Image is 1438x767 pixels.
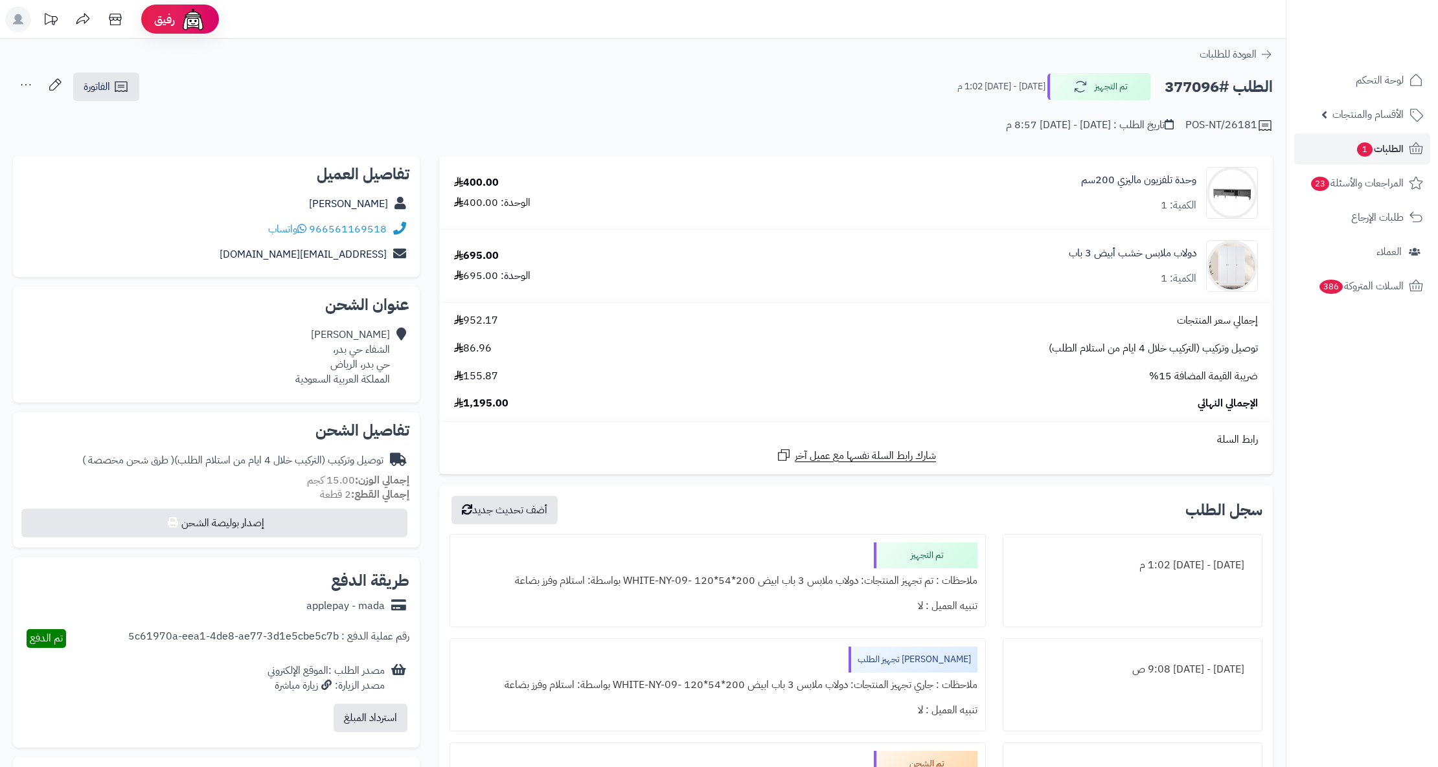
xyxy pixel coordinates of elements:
h2: الطلب #377096 [1165,74,1273,100]
h3: سجل الطلب [1185,502,1262,518]
span: ( طرق شحن مخصصة ) [82,452,174,468]
h2: عنوان الشحن [23,297,409,313]
button: تم التجهيز [1047,73,1151,100]
strong: إجمالي القطع: [351,487,409,502]
a: 966561169518 [309,221,387,237]
a: واتساب [268,221,306,237]
span: المراجعات والأسئلة [1310,174,1404,192]
span: طلبات الإرجاع [1351,208,1404,227]
a: وحدة تلفزيون ماليزي 200سم [1081,173,1196,188]
span: 86.96 [454,341,492,356]
div: POS-NT/26181 [1185,118,1273,133]
div: ملاحظات : تم تجهيز المنتجات: دولاب ملابس 3 باب ابيض 200*54*120 -WHITE-NY-09 بواسطة: استلام وفرز ب... [458,568,977,594]
h2: تفاصيل الشحن [23,423,409,438]
div: 695.00 [454,249,499,263]
h2: تفاصيل العميل [23,166,409,182]
span: الأقسام والمنتجات [1332,106,1404,124]
div: رابط السلة [444,432,1268,447]
span: لوحة التحكم [1356,71,1404,89]
div: الوحدة: 695.00 [454,269,531,283]
div: رقم عملية الدفع : 5c61970a-eea1-4de8-ae77-3d1e5cbe5c7b [128,629,409,648]
span: ضريبة القيمة المضافة 15% [1149,369,1258,384]
span: 155.87 [454,369,498,384]
div: الوحدة: 400.00 [454,195,531,210]
a: الطلبات1 [1294,133,1430,164]
img: ai-face.png [180,6,206,32]
div: [PERSON_NAME] الشفاء حي بدر، حي بدر، الرياض المملكة العربية السعودية [295,328,390,386]
span: 1 [1357,142,1373,157]
div: توصيل وتركيب (التركيب خلال 4 ايام من استلام الطلب) [82,453,383,468]
a: [EMAIL_ADDRESS][DOMAIN_NAME] [220,247,387,262]
a: تحديثات المنصة [34,6,67,36]
img: 1739781919-220601011421-90x90.jpg [1207,167,1257,219]
img: logo-2.png [1350,33,1426,60]
button: أضف تحديث جديد [451,496,558,524]
div: مصدر الطلب :الموقع الإلكتروني [268,663,385,693]
span: الطلبات [1356,140,1404,158]
div: مصدر الزيارة: زيارة مباشرة [268,678,385,693]
span: تم الدفع [30,630,63,646]
small: [DATE] - [DATE] 1:02 م [957,80,1045,93]
div: تنبيه العميل : لا [458,594,977,619]
a: [PERSON_NAME] [309,196,388,212]
span: العملاء [1376,243,1402,261]
span: السلات المتروكة [1318,277,1404,295]
span: الفاتورة [84,79,110,94]
span: 386 [1319,280,1343,294]
span: إجمالي سعر المنتجات [1177,313,1258,328]
button: إصدار بوليصة الشحن [21,509,407,537]
button: استرداد المبلغ [334,704,407,732]
div: تنبيه العميل : لا [458,698,977,723]
span: 23 [1311,177,1329,191]
a: لوحة التحكم [1294,65,1430,96]
span: رفيق [154,12,175,27]
a: العودة للطلبات [1200,47,1273,62]
a: العملاء [1294,236,1430,267]
a: دولاب ملابس خشب أبيض 3 باب [1069,246,1196,261]
div: [DATE] - [DATE] 9:08 ص [1011,657,1254,682]
small: 15.00 كجم [307,472,409,488]
div: 400.00 [454,175,499,190]
a: طلبات الإرجاع [1294,202,1430,233]
a: شارك رابط السلة نفسها مع عميل آخر [776,447,936,463]
a: الفاتورة [73,72,139,101]
div: الكمية: 1 [1161,271,1196,286]
img: 1753186020-1-90x90.jpg [1207,240,1257,292]
div: تاريخ الطلب : [DATE] - [DATE] 8:57 م [1006,118,1174,133]
small: 2 قطعة [320,487,409,502]
div: [PERSON_NAME] تجهيز الطلب [849,647,977,673]
span: 1,195.00 [454,396,508,411]
div: [DATE] - [DATE] 1:02 م [1011,553,1254,578]
h2: طريقة الدفع [331,573,409,588]
span: توصيل وتركيب (التركيب خلال 4 ايام من استلام الطلب) [1049,341,1258,356]
a: المراجعات والأسئلة23 [1294,168,1430,199]
span: شارك رابط السلة نفسها مع عميل آخر [795,449,936,463]
div: تم التجهيز [874,542,977,568]
span: 952.17 [454,313,498,328]
div: ملاحظات : جاري تجهيز المنتجات: دولاب ملابس 3 باب ابيض 200*54*120 -WHITE-NY-09 بواسطة: استلام وفرز... [458,673,977,698]
span: الإجمالي النهائي [1198,396,1258,411]
a: السلات المتروكة386 [1294,271,1430,302]
span: العودة للطلبات [1200,47,1257,62]
div: applepay - mada [306,599,385,614]
strong: إجمالي الوزن: [355,472,409,488]
div: الكمية: 1 [1161,198,1196,213]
